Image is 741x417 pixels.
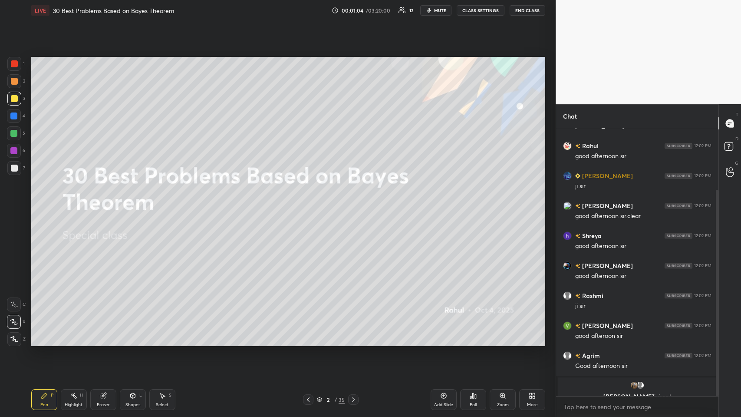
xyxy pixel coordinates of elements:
[575,242,711,251] div: good afternoon sir
[694,353,711,358] div: 12:02 PM
[556,105,584,128] p: Chat
[563,321,572,330] img: 3
[580,201,633,210] h6: [PERSON_NAME]
[7,126,25,140] div: 5
[575,212,711,221] div: good afternoon sir.clear
[580,351,600,360] h6: Agrim
[7,332,26,346] div: Z
[434,403,453,407] div: Add Slide
[334,397,337,402] div: /
[575,204,580,208] img: no-rating-badge.077c3623.svg
[665,143,692,149] img: 4P8fHbbgJtejmAAAAAElFTkSuQmCC
[563,142,572,150] img: 94528509d7bd4632b05bd704ddf3f7fa.jpg
[665,323,692,328] img: 4P8fHbbgJtejmAAAAAElFTkSuQmCC
[563,232,572,240] img: AItbvmnWzWHc8gj1tHOJOX9jRWKuSdifjeBHCqdhfFza=s96-c
[665,293,692,298] img: 4P8fHbbgJtejmAAAAAElFTkSuQmCC
[563,291,572,300] img: default.png
[324,397,333,402] div: 2
[636,381,645,390] img: default.png
[97,403,110,407] div: Eraser
[580,261,633,270] h6: [PERSON_NAME]
[470,403,477,407] div: Poll
[156,403,168,407] div: Select
[7,109,25,123] div: 4
[575,324,580,328] img: no-rating-badge.077c3623.svg
[434,7,446,13] span: mute
[580,321,633,330] h6: [PERSON_NAME]
[7,315,26,329] div: X
[694,173,711,179] div: 12:02 PM
[665,263,692,268] img: 4P8fHbbgJtejmAAAAAElFTkSuQmCC
[510,5,545,16] button: End Class
[7,298,26,311] div: C
[575,362,711,371] div: Good afternoon sir
[665,233,692,238] img: 4P8fHbbgJtejmAAAAAElFTkSuQmCC
[575,152,711,161] div: good afternoon sir
[80,393,83,397] div: H
[580,291,603,300] h6: Rashmi
[580,231,602,240] h6: Shreya
[694,323,711,328] div: 12:02 PM
[339,396,345,404] div: 35
[575,302,711,311] div: ji sir
[40,403,48,407] div: Pen
[563,172,572,180] img: 00a1c4068b754dc0aa8afd2d0436f8a4.jpg
[563,393,711,400] p: [PERSON_NAME]
[563,351,572,360] img: default.png
[665,353,692,358] img: 4P8fHbbgJtejmAAAAAElFTkSuQmCC
[51,393,53,397] div: P
[7,92,25,106] div: 3
[563,261,572,270] img: 219a51f6d8e040359e3031aaab286cbb.jpg
[665,203,692,208] img: 4P8fHbbgJtejmAAAAAElFTkSuQmCC
[694,263,711,268] div: 12:02 PM
[735,136,738,142] p: D
[735,160,738,166] p: G
[630,381,639,390] img: 37d172b38aca44ffbe2fe0ec29e07a37.jpg
[575,294,580,298] img: no-rating-badge.077c3623.svg
[31,5,49,16] div: LIVE
[409,8,413,13] div: 12
[575,272,711,281] div: good afternoon sir
[7,57,25,71] div: 1
[575,332,711,341] div: good afteroon sir
[497,403,509,407] div: Zoom
[65,403,82,407] div: Highlight
[575,173,580,179] img: Learner_Badge_beginner_1_8b307cf2a0.svg
[169,393,171,397] div: S
[665,173,692,179] img: 4P8fHbbgJtejmAAAAAElFTkSuQmCC
[457,5,504,16] button: CLASS SETTINGS
[556,128,718,396] div: grid
[575,182,711,191] div: ji sir
[420,5,451,16] button: mute
[139,393,142,397] div: L
[575,144,580,149] img: no-rating-badge.077c3623.svg
[580,171,633,180] h6: [PERSON_NAME]
[654,392,671,400] span: joined
[736,111,738,118] p: T
[563,202,572,210] img: 3
[575,354,580,358] img: no-rating-badge.077c3623.svg
[694,293,711,298] div: 12:02 PM
[7,74,25,88] div: 2
[527,403,538,407] div: More
[53,7,174,15] h4: 30 Best Problems Based on Bayes Theorem
[7,144,25,158] div: 6
[694,233,711,238] div: 12:02 PM
[694,203,711,208] div: 12:02 PM
[575,264,580,268] img: no-rating-badge.077c3623.svg
[575,234,580,238] img: no-rating-badge.077c3623.svg
[694,143,711,149] div: 12:02 PM
[125,403,140,407] div: Shapes
[580,141,599,150] h6: Rahul
[7,161,25,175] div: 7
